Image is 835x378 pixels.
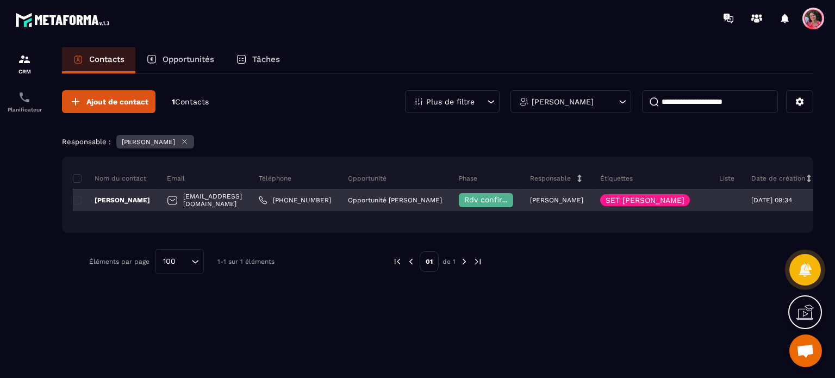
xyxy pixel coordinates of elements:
[225,47,291,73] a: Tâches
[252,54,280,64] p: Tâches
[259,196,331,205] a: [PHONE_NUMBER]
[443,257,456,266] p: de 1
[789,334,822,367] div: Ouvrir le chat
[3,45,46,83] a: formationformationCRM
[155,249,204,274] div: Search for option
[600,174,633,183] p: Étiquettes
[167,174,185,183] p: Email
[62,90,155,113] button: Ajout de contact
[473,257,483,267] img: next
[15,10,113,30] img: logo
[175,97,209,106] span: Contacts
[172,97,209,107] p: 1
[420,251,439,272] p: 01
[751,174,805,183] p: Date de création
[426,98,475,106] p: Plus de filtre
[18,53,31,66] img: formation
[159,256,179,268] span: 100
[62,47,135,73] a: Contacts
[530,196,583,204] p: [PERSON_NAME]
[406,257,416,267] img: prev
[751,196,792,204] p: [DATE] 09:34
[532,98,594,106] p: [PERSON_NAME]
[217,258,275,265] p: 1-1 sur 1 éléments
[464,195,526,204] span: Rdv confirmé ✅
[122,138,175,146] p: [PERSON_NAME]
[86,96,148,107] span: Ajout de contact
[3,107,46,113] p: Planificateur
[392,257,402,267] img: prev
[259,174,291,183] p: Téléphone
[606,196,684,204] p: SET [PERSON_NAME]
[18,91,31,104] img: scheduler
[73,196,150,205] p: [PERSON_NAME]
[179,256,189,268] input: Search for option
[459,174,477,183] p: Phase
[3,83,46,121] a: schedulerschedulerPlanificateur
[73,174,146,183] p: Nom du contact
[719,174,734,183] p: Liste
[89,54,124,64] p: Contacts
[348,196,442,204] p: Opportunité [PERSON_NAME]
[3,69,46,75] p: CRM
[62,138,111,146] p: Responsable :
[89,258,149,265] p: Éléments par page
[459,257,469,267] img: next
[348,174,387,183] p: Opportunité
[530,174,571,183] p: Responsable
[163,54,214,64] p: Opportunités
[135,47,225,73] a: Opportunités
